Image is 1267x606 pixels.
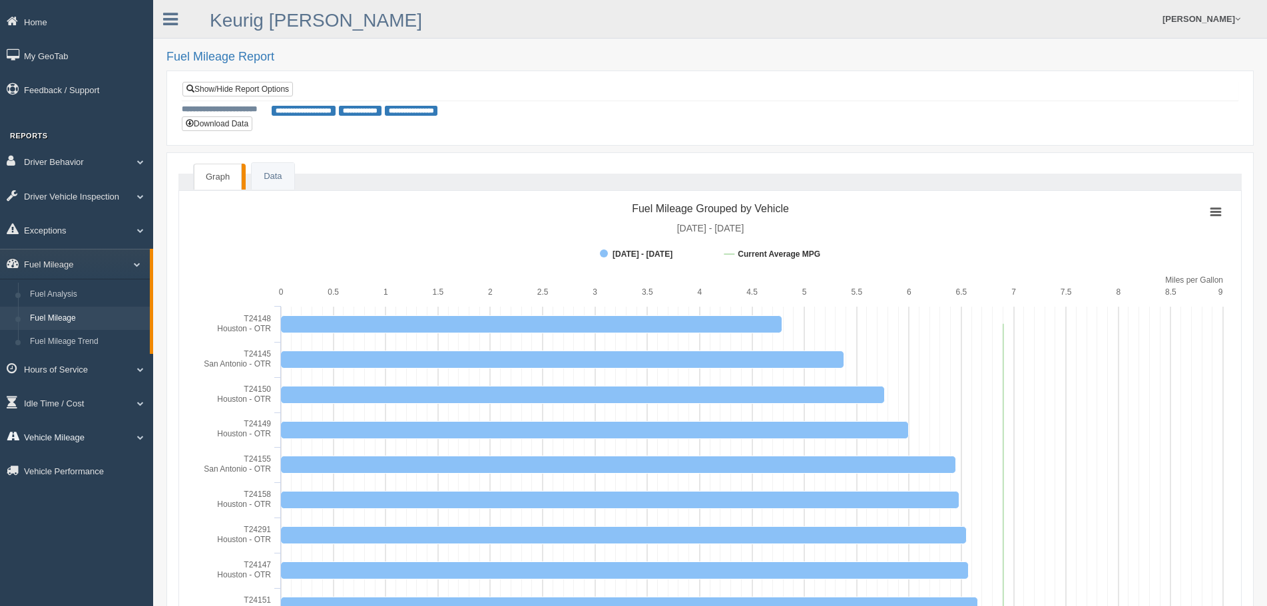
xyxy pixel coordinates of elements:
text: 5.5 [851,287,862,297]
a: Graph [194,164,242,190]
tspan: [DATE] - [DATE] [613,249,672,259]
text: 3.5 [642,287,653,297]
text: 1 [383,287,388,297]
a: Keurig [PERSON_NAME] [210,10,422,31]
text: 2.5 [537,287,549,297]
tspan: T24147 [244,560,271,569]
tspan: Houston - OTR [217,324,271,333]
a: Fuel Analysis [24,283,150,307]
text: 9 [1218,287,1223,297]
a: Fuel Mileage Trend [24,330,150,354]
tspan: Houston - OTR [217,394,271,404]
a: Data [252,163,294,190]
text: 2 [488,287,493,297]
tspan: T24145 [244,349,271,359]
tspan: Miles per Gallon [1165,275,1223,285]
tspan: T24149 [244,419,271,428]
text: 7 [1011,287,1016,297]
text: 0 [279,287,284,297]
text: 3 [593,287,597,297]
text: 8 [1116,287,1121,297]
text: 5 [802,287,807,297]
tspan: Houston - OTR [217,500,271,509]
tspan: T24150 [244,384,271,394]
tspan: Current Average MPG [738,249,820,259]
tspan: [DATE] - [DATE] [677,223,744,233]
tspan: T24291 [244,525,271,534]
h2: Fuel Mileage Report [166,51,1254,64]
text: 0.5 [328,287,339,297]
tspan: T24158 [244,490,271,499]
tspan: Houston - OTR [217,535,271,544]
tspan: T24151 [244,595,271,605]
text: 7.5 [1061,287,1072,297]
button: Download Data [182,116,252,131]
tspan: Houston - OTR [217,570,271,579]
tspan: T24148 [244,314,271,323]
tspan: Houston - OTR [217,429,271,438]
tspan: T24155 [244,454,271,464]
tspan: San Antonio - OTR [204,464,271,474]
a: Show/Hide Report Options [182,82,293,96]
text: 4.5 [746,287,758,297]
tspan: San Antonio - OTR [204,359,271,369]
text: 6.5 [956,287,967,297]
text: 4 [698,287,702,297]
text: 8.5 [1165,287,1176,297]
text: 1.5 [432,287,443,297]
a: Fuel Mileage [24,307,150,331]
text: 6 [907,287,911,297]
tspan: Fuel Mileage Grouped by Vehicle [632,203,789,214]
